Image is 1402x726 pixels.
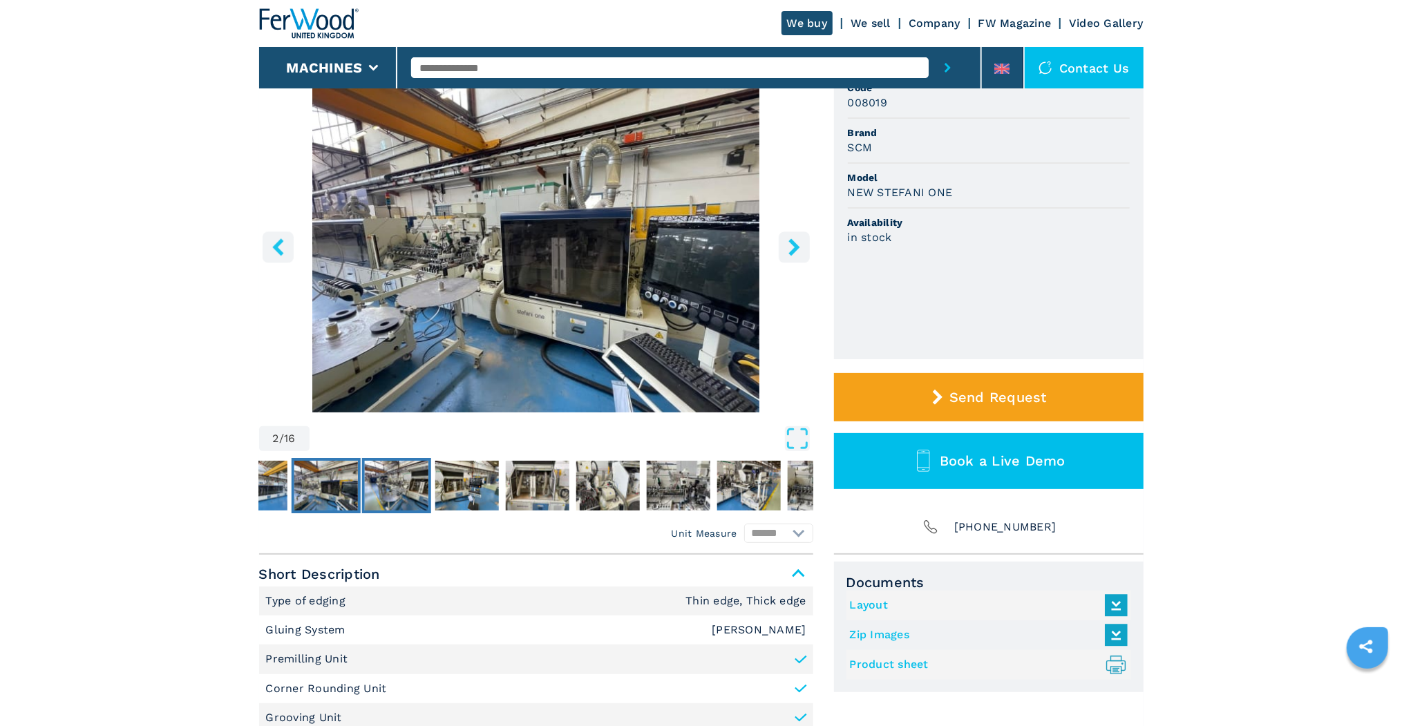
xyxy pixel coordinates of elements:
img: f8a941216ec6b03123a9ea1262517f18 [717,461,780,510]
a: FW Magazine [978,17,1052,30]
span: 16 [284,433,296,444]
span: Send Request [949,389,1047,405]
img: bd5f73943ebb36e7728e6139dcf79e83 [505,461,569,510]
iframe: Chat [1343,664,1392,716]
button: Go to Slide 4 [432,458,501,513]
button: Machines [286,59,362,76]
img: Phone [921,517,940,537]
span: Brand [848,126,1130,140]
button: Book a Live Demo [834,433,1144,489]
nav: Thumbnail Navigation [220,458,775,513]
button: submit-button [929,47,967,88]
h3: in stock [848,229,892,245]
button: Go to Slide 3 [361,458,430,513]
img: 3d377829833516d53bc5711926a1e11c [435,461,498,510]
button: Go to Slide 8 [714,458,783,513]
a: We buy [781,11,833,35]
span: Model [848,171,1130,184]
a: Layout [850,594,1121,617]
p: Grooving Unit [266,710,342,725]
h3: SCM [848,140,873,155]
a: We sell [851,17,891,30]
img: 3ecb2757ff8196cb10e570f4c3aac31d [787,461,851,510]
a: Company [909,17,960,30]
em: [PERSON_NAME] [712,624,806,636]
img: 3cf9faf07b32017add96ab5d67ee8191 [223,461,287,510]
button: Go to Slide 9 [784,458,853,513]
span: Book a Live Demo [940,452,1065,469]
div: Go to Slide 2 [259,77,813,412]
img: 27940ca1e7cc3ba766a83615fd7b37db [364,461,428,510]
button: Go to Slide 1 [220,458,290,513]
a: Zip Images [850,624,1121,647]
h3: NEW STEFANI ONE [848,184,953,200]
button: Open Fullscreen [313,426,810,451]
a: Video Gallery [1069,17,1143,30]
button: left-button [263,231,294,262]
img: 28f3ce6e5441830d34bbf492df91dd66 [646,461,710,510]
p: Corner Rounding Unit [266,681,387,696]
button: Go to Slide 7 [643,458,712,513]
h3: 008019 [848,95,888,111]
button: Send Request [834,373,1144,421]
span: / [279,433,284,444]
span: Short Description [259,562,813,586]
span: 2 [273,433,279,444]
button: Go to Slide 5 [502,458,571,513]
span: [PHONE_NUMBER] [954,517,1057,537]
img: Contact us [1039,61,1052,75]
p: Premilling Unit [266,651,348,667]
em: Thin edge, Thick edge [685,595,806,606]
button: Go to Slide 2 [291,458,360,513]
button: Go to Slide 6 [573,458,642,513]
div: Contact us [1025,47,1144,88]
p: Type of edging [266,593,350,609]
em: Unit Measure [672,526,737,540]
button: right-button [779,231,810,262]
img: 756f7bddafe69397f8cf7fa1ceecd91c [576,461,639,510]
img: 52981fb1ee67daf14a42a0d2783ae416 [294,461,357,510]
a: sharethis [1349,629,1383,664]
p: Gluing System [266,622,350,638]
img: Ferwood [259,8,359,39]
img: Single Sided Edgebanders SCM NEW STEFANI ONE [259,77,813,412]
span: Availability [848,216,1130,229]
a: Product sheet [850,653,1121,676]
span: Documents [846,574,1131,591]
